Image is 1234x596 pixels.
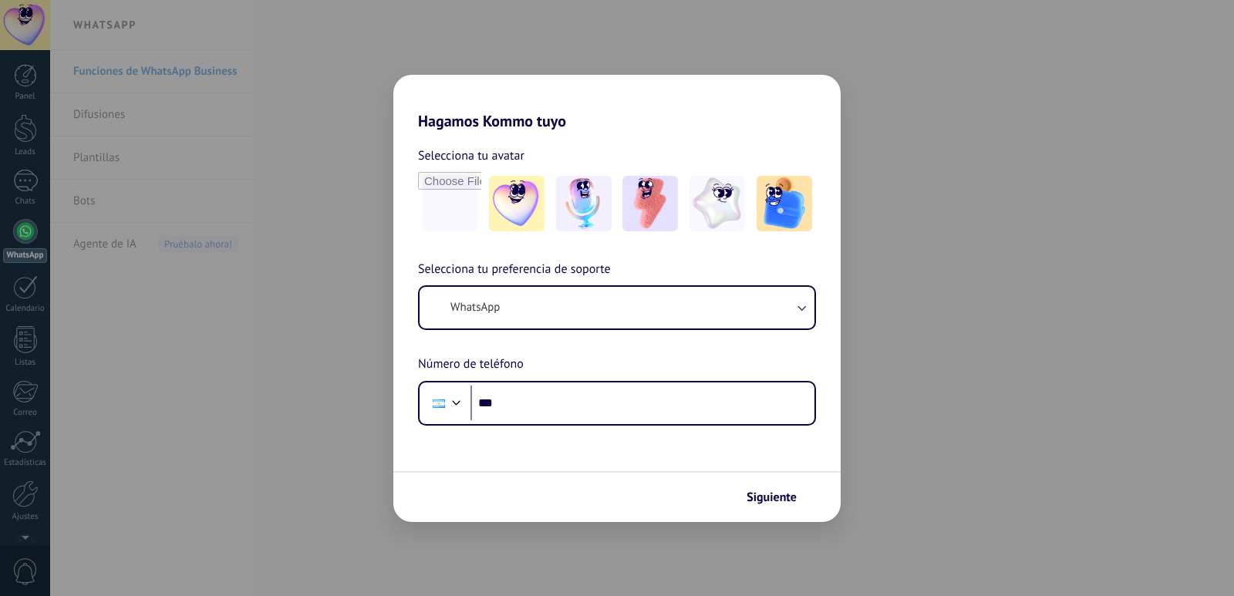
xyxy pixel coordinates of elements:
img: -4.jpeg [689,176,745,231]
span: Selecciona tu preferencia de soporte [418,260,611,280]
button: WhatsApp [420,287,814,328]
img: -1.jpeg [489,176,545,231]
div: Argentina: + 54 [424,387,453,419]
span: Selecciona tu avatar [418,146,524,166]
span: Siguiente [747,492,797,503]
button: Siguiente [740,484,818,510]
span: Número de teléfono [418,355,524,375]
img: -5.jpeg [757,176,812,231]
span: WhatsApp [450,300,500,315]
img: -3.jpeg [622,176,678,231]
h2: Hagamos Kommo tuyo [393,75,841,130]
img: -2.jpeg [556,176,612,231]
